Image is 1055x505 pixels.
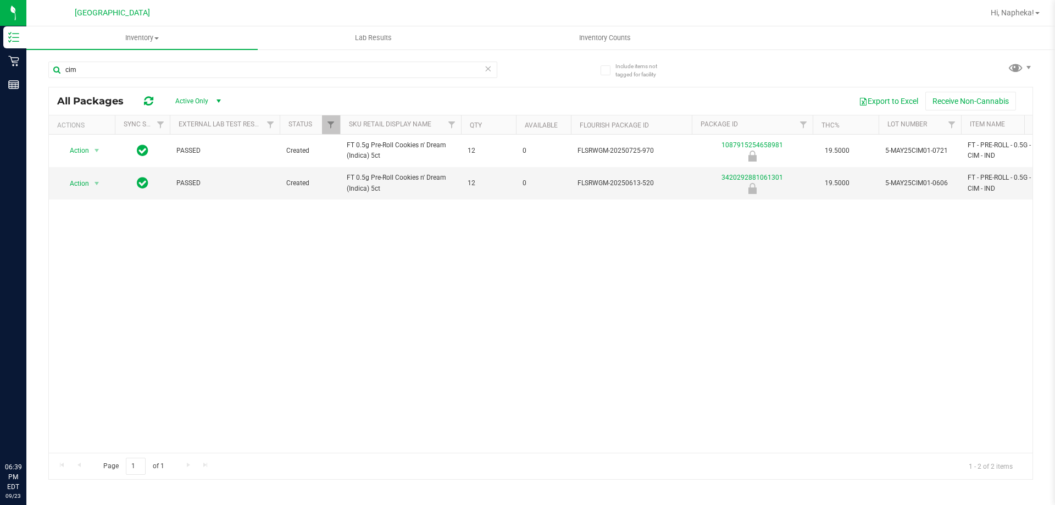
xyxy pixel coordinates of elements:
a: 3420292881061301 [721,174,783,181]
a: Inventory [26,26,258,49]
inline-svg: Retail [8,56,19,66]
iframe: Resource center [11,417,44,450]
button: Receive Non-Cannabis [925,92,1016,110]
span: PASSED [176,178,273,188]
a: Status [288,120,312,128]
inline-svg: Inventory [8,32,19,43]
span: All Packages [57,95,135,107]
span: PASSED [176,146,273,156]
p: 06:39 PM EDT [5,462,21,492]
span: 5-MAY25CIM01-0721 [885,146,954,156]
span: In Sync [137,175,148,191]
span: select [90,176,104,191]
span: [GEOGRAPHIC_DATA] [75,8,150,18]
input: 1 [126,458,146,475]
a: Filter [152,115,170,134]
span: Created [286,178,334,188]
p: 09/23 [5,492,21,500]
a: Inventory Counts [489,26,720,49]
span: 0 [523,178,564,188]
a: Package ID [701,120,738,128]
span: Inventory [26,33,258,43]
a: Item Name [970,120,1005,128]
span: Lab Results [340,33,407,43]
a: 1087915254658981 [721,141,783,149]
span: FT 0.5g Pre-Roll Cookies n' Dream (Indica) 5ct [347,140,454,161]
span: FLSRWGM-20250725-970 [578,146,685,156]
a: Filter [322,115,340,134]
span: 12 [468,146,509,156]
a: Qty [470,121,482,129]
span: In Sync [137,143,148,158]
span: FT - PRE-ROLL - 0.5G - 5CT - CIM - IND [968,173,1051,193]
a: THC% [821,121,840,129]
a: Lab Results [258,26,489,49]
a: Available [525,121,558,129]
a: Filter [943,115,961,134]
span: Hi, Napheka! [991,8,1034,17]
span: FT 0.5g Pre-Roll Cookies n' Dream (Indica) 5ct [347,173,454,193]
inline-svg: Reports [8,79,19,90]
span: Action [60,143,90,158]
a: Filter [443,115,461,134]
a: Filter [262,115,280,134]
span: FT - PRE-ROLL - 0.5G - 5CT - CIM - IND [968,140,1051,161]
span: 19.5000 [819,175,855,191]
span: Page of 1 [94,458,173,475]
input: Search Package ID, Item Name, SKU, Lot or Part Number... [48,62,497,78]
span: Created [286,146,334,156]
button: Export to Excel [852,92,925,110]
span: select [90,143,104,158]
div: Newly Received [690,183,814,194]
span: Action [60,176,90,191]
span: 1 - 2 of 2 items [960,458,1021,474]
a: Lot Number [887,120,927,128]
a: Sync Status [124,120,166,128]
div: Actions [57,121,110,129]
span: 0 [523,146,564,156]
span: Include items not tagged for facility [615,62,670,79]
div: Newly Received [690,151,814,162]
a: Filter [795,115,813,134]
span: Clear [484,62,492,76]
span: 5-MAY25CIM01-0606 [885,178,954,188]
span: 12 [468,178,509,188]
span: 19.5000 [819,143,855,159]
a: External Lab Test Result [179,120,265,128]
a: Flourish Package ID [580,121,649,129]
a: Sku Retail Display Name [349,120,431,128]
span: FLSRWGM-20250613-520 [578,178,685,188]
iframe: Resource center unread badge [32,415,46,429]
span: Inventory Counts [564,33,646,43]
